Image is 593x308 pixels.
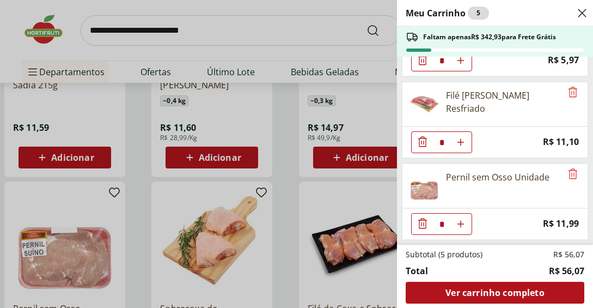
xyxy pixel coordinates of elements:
[543,216,579,231] span: R$ 11,99
[409,89,439,119] img: Filé Mignon Suíno Resfriado
[406,7,489,20] h2: Meu Carrinho
[433,214,450,234] input: Quantidade Atual
[446,89,561,115] div: Filé [PERSON_NAME] Resfriado
[446,171,549,184] div: Pernil sem Osso Unidade
[548,53,579,68] span: R$ 5,97
[406,264,428,277] span: Total
[553,249,584,260] span: R$ 56,07
[543,135,579,149] span: R$ 11,10
[566,86,579,99] button: Remove
[468,7,489,20] div: 5
[406,249,482,260] span: Subtotal (5 produtos)
[433,132,450,153] input: Quantidade Atual
[433,50,450,71] input: Quantidade Atual
[409,171,439,201] img: Pernil sem Osso Unidade
[412,50,433,71] button: Diminuir Quantidade
[406,282,584,304] a: Ver carrinho completo
[450,213,472,235] button: Aumentar Quantidade
[566,168,579,181] button: Remove
[450,131,472,153] button: Aumentar Quantidade
[412,131,433,153] button: Diminuir Quantidade
[450,50,472,71] button: Aumentar Quantidade
[445,288,544,297] span: Ver carrinho completo
[423,33,556,41] span: Faltam apenas R$ 342,93 para Frete Grátis
[549,264,584,277] span: R$ 56,07
[412,213,433,235] button: Diminuir Quantidade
